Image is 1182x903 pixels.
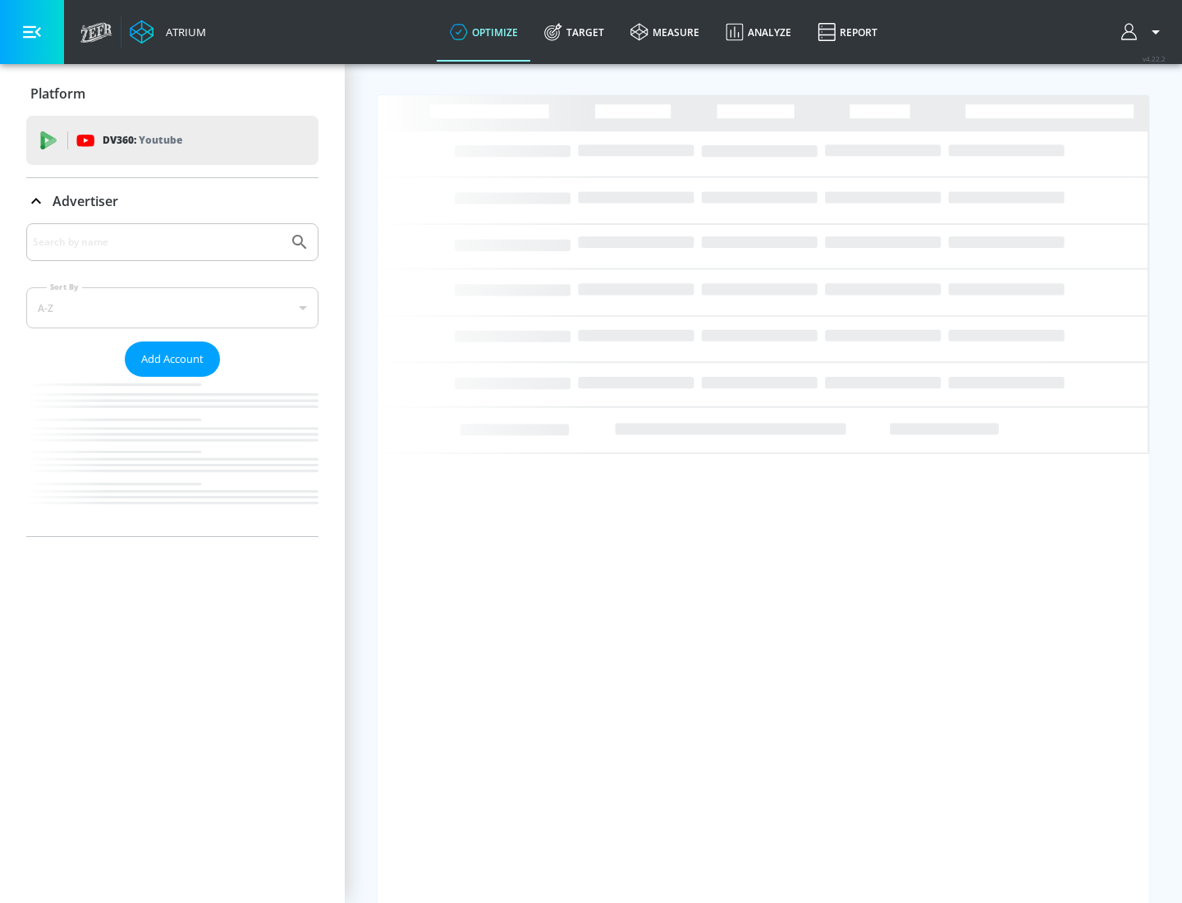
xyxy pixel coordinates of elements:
a: Report [804,2,891,62]
a: Target [531,2,617,62]
label: Sort By [47,282,82,292]
a: Analyze [712,2,804,62]
div: Advertiser [26,178,318,224]
a: optimize [437,2,531,62]
nav: list of Advertiser [26,377,318,536]
div: Platform [26,71,318,117]
p: Platform [30,85,85,103]
span: v 4.22.2 [1143,54,1166,63]
p: DV360: [103,131,182,149]
div: A-Z [26,287,318,328]
a: Atrium [130,20,206,44]
p: Advertiser [53,192,118,210]
input: Search by name [33,231,282,253]
span: Add Account [141,350,204,369]
p: Youtube [139,131,182,149]
div: Advertiser [26,223,318,536]
div: Atrium [159,25,206,39]
div: DV360: Youtube [26,116,318,165]
button: Add Account [125,341,220,377]
a: measure [617,2,712,62]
